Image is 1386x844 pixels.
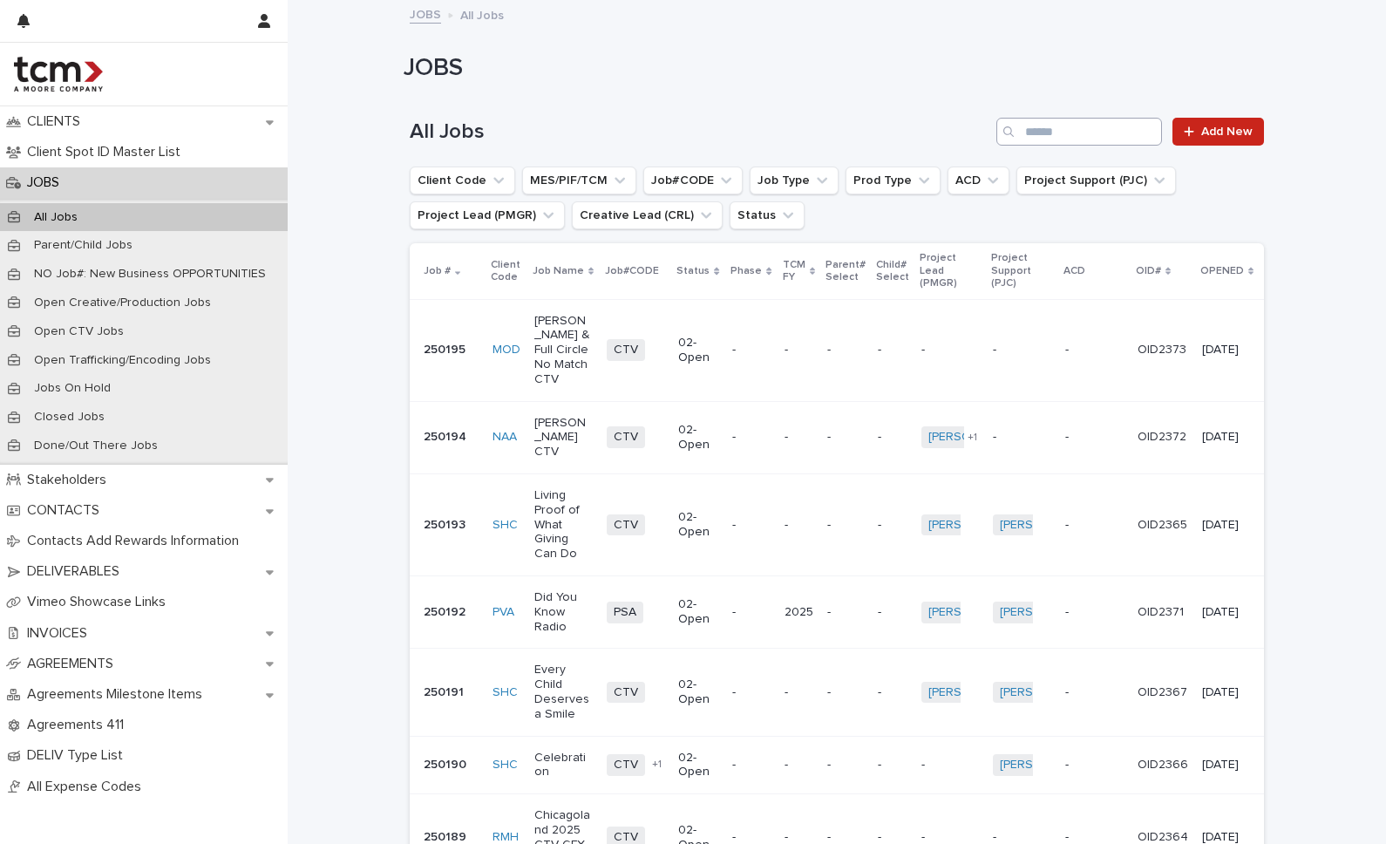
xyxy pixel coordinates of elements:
p: 02-Open [678,423,718,453]
p: - [827,758,864,773]
p: - [1065,430,1124,445]
a: NAA [493,430,517,445]
p: Done/Out There Jobs [20,439,172,453]
input: Search [996,118,1162,146]
p: Status [676,262,710,281]
p: OID2367 [1138,685,1188,700]
p: AGREEMENTS [20,656,127,672]
p: - [878,518,907,533]
img: 4hMmSqQkux38exxPVZHQ [14,57,103,92]
p: 02-Open [678,336,718,365]
button: Project Lead (PMGR) [410,201,565,229]
a: [PERSON_NAME]-TCM [928,518,1053,533]
p: Client Spot ID Master List [20,144,194,160]
span: + 1 [968,432,977,443]
p: OID2373 [1138,343,1188,357]
p: - [785,430,813,445]
p: - [878,758,907,773]
button: Client Code [410,167,515,194]
p: Child# Select [876,255,909,288]
p: NO Job#: New Business OPPORTUNITIES [20,267,280,282]
p: - [732,685,770,700]
p: - [785,758,813,773]
button: Status [730,201,805,229]
p: [DATE] [1202,605,1252,620]
p: - [732,605,770,620]
p: Living Proof of What Giving Can Do [534,488,593,562]
button: Prod Type [846,167,941,194]
p: Project Support (PJC) [991,248,1053,293]
p: - [732,343,770,357]
p: CLIENTS [20,113,94,130]
p: [DATE] [1202,430,1252,445]
p: Job#CODE [605,262,659,281]
a: [PERSON_NAME]-TCM [928,685,1053,700]
a: SHC [493,758,518,773]
h1: JOBS [404,54,1258,84]
p: 2025 [785,605,813,620]
button: MES/PIF/TCM [522,167,636,194]
p: - [827,430,864,445]
a: SHC [493,685,518,700]
p: Every Child Deserves a Smile [534,663,593,721]
p: Client Code [491,255,522,288]
tr: 250195MOD [PERSON_NAME] & Full Circle No Match CTVCTV02-Open-------OID2373[DATE]- [410,299,1343,401]
a: [PERSON_NAME]-TCM [928,430,1053,445]
p: Job Name [533,262,584,281]
a: Add New [1172,118,1264,146]
p: ACD [1063,262,1085,281]
p: 02-Open [678,751,718,780]
p: Agreements 411 [20,717,138,733]
h1: All Jobs [410,119,989,145]
p: - [993,343,1051,357]
p: Job # [424,262,451,281]
p: OID# [1136,262,1161,281]
p: Stakeholders [20,472,120,488]
a: MOD [493,343,520,357]
p: 02-Open [678,597,718,627]
p: Contacts Add Rewards Information [20,533,253,549]
p: 250190 [424,758,479,773]
p: [PERSON_NAME] CTV [534,416,593,459]
p: - [827,685,864,700]
p: 250192 [424,605,479,620]
p: All Jobs [20,210,92,225]
p: - [827,518,864,533]
p: [PERSON_NAME] & Full Circle No Match CTV [534,314,593,387]
button: Project Support (PJC) [1016,167,1176,194]
span: CTV [607,754,645,776]
p: Phase [730,262,762,281]
p: Project Lead (PMGR) [920,248,982,293]
p: 250191 [424,685,479,700]
p: - [785,518,813,533]
a: [PERSON_NAME]-TCM [928,605,1053,620]
p: - [827,343,864,357]
p: Closed Jobs [20,410,119,425]
span: CTV [607,682,645,704]
p: - [921,343,980,357]
p: - [878,605,907,620]
p: OID2366 [1138,758,1188,773]
p: Did You Know Radio [534,590,593,634]
p: - [827,605,864,620]
p: - [785,685,813,700]
p: DELIV Type List [20,747,137,764]
p: CONTACTS [20,502,113,519]
p: OID2371 [1138,605,1188,620]
p: Agreements Milestone Items [20,686,216,703]
p: - [1065,605,1124,620]
p: - [878,343,907,357]
p: DELIVERABLES [20,563,133,580]
span: CTV [607,339,645,361]
a: [PERSON_NAME]-TCM [1000,605,1124,620]
p: [DATE] [1202,758,1252,773]
p: - [732,518,770,533]
p: - [921,758,980,773]
p: - [1065,685,1124,700]
p: - [785,343,813,357]
p: 02-Open [678,510,718,540]
p: Parent# Select [825,255,866,288]
p: JOBS [20,174,73,191]
a: PVA [493,605,514,620]
tr: 250190SHC CelebrationCTV+102-Open-----[PERSON_NAME]-TCM -OID2366[DATE]- [410,736,1343,794]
